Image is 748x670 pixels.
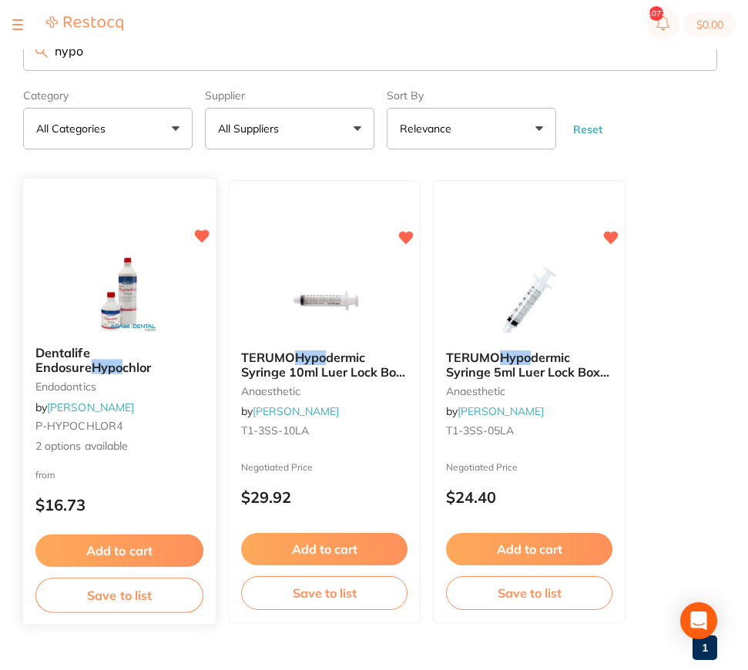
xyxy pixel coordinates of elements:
p: All Suppliers [218,121,285,136]
button: Add to cart [35,534,203,568]
small: anaesthetic [446,385,612,397]
span: dermic Syringe 10ml Luer Lock Box of 100 [241,350,405,394]
button: Add to cart [446,533,612,565]
a: [PERSON_NAME] [253,404,339,418]
span: P-HYPOCHLOR4 [35,420,122,434]
button: All Categories [23,108,193,149]
button: All Suppliers [205,108,374,149]
label: Category [23,89,193,102]
span: Dentalife Endosure [35,345,92,375]
b: TERUMO Hypodermic Syringe 5ml Luer Lock Box of 100 [446,350,612,379]
small: Negotiated Price [241,462,408,473]
img: TERUMO Hypodermic Syringe 10ml Luer Lock Box of 100 [274,261,374,338]
button: Relevance [387,108,556,149]
a: [PERSON_NAME] [47,400,134,414]
button: Reset [569,122,607,136]
span: by [35,400,134,414]
span: TERUMO [446,350,500,365]
p: $16.73 [35,497,203,514]
p: All Categories [36,121,112,136]
p: $29.92 [241,488,408,506]
div: Open Intercom Messenger [680,602,717,639]
label: Sort By [387,89,556,102]
p: $24.40 [446,488,612,506]
p: Relevance [400,121,458,136]
button: Save to list [35,578,203,613]
img: TERUMO Hypodermic Syringe 5ml Luer Lock Box of 100 [479,261,579,338]
a: [PERSON_NAME] [458,404,544,418]
span: by [241,404,339,418]
input: Search Favourite Products [23,31,717,71]
img: Restocq Logo [46,15,123,32]
span: by [446,404,544,418]
small: anaesthetic [241,385,408,397]
button: $0.00 [684,12,736,37]
a: 1 [693,632,717,663]
span: dermic Syringe 5ml Luer Lock Box of 100 [446,350,609,394]
span: TERUMO [241,350,295,365]
b: TERUMO Hypodermic Syringe 10ml Luer Lock Box of 100 [241,350,408,379]
em: Hypo [92,360,122,375]
button: Add to cart [241,533,408,565]
small: Negotiated Price [446,462,612,473]
em: Hypo [295,350,326,365]
span: T1-3SS-05LA [446,424,514,437]
a: Restocq Logo [46,15,123,34]
button: Save to list [446,576,612,610]
span: T1-3SS-10LA [241,424,309,437]
button: Save to list [241,576,408,610]
label: Supplier [205,89,374,102]
span: 2 options available [35,439,203,454]
small: endodontics [35,381,203,394]
b: Dentalife Endosure Hypochlor [35,346,203,374]
em: Hypo [500,350,531,365]
span: chlor [122,360,151,375]
img: Dentalife Endosure Hypochlor [69,256,169,333]
span: from [35,469,55,481]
